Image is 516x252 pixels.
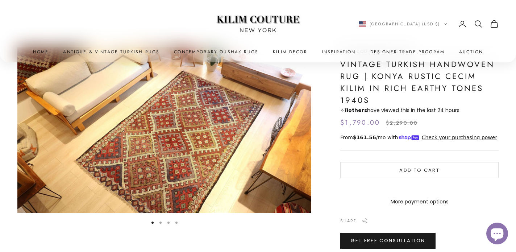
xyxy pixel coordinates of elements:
[359,21,366,27] img: United States
[345,107,367,114] strong: others
[359,20,499,28] nav: Secondary navigation
[484,223,510,246] inbox-online-store-chat: Shopify online store chat
[33,48,49,55] a: Home
[340,218,367,224] button: Share
[213,7,303,41] img: Logo of Kilim Couture New York
[340,58,499,106] h1: Vintage Turkish Handwoven Rug | Konya Rustic Cecim Kilim in Rich Earthy Tones 1940s
[340,218,357,224] span: Share
[17,48,499,55] nav: Primary navigation
[459,48,483,55] a: Auction
[273,48,307,55] summary: Kilim Decor
[63,48,159,55] a: Antique & Vintage Turkish Rugs
[340,198,499,206] a: More payment options
[345,107,348,114] span: 11
[340,106,499,115] p: ✧ have viewed this in the last 24 hours.
[174,48,258,55] a: Contemporary Oushak Rugs
[340,162,499,178] button: Add to cart
[17,47,311,212] img: Vintage Turkish handwoven Konya Cecim Kilim from the 1940s, 6x9 ft, crafted with wool and cotton....
[17,47,311,212] div: Item 1 of 4
[340,233,436,249] a: Get Free Consultation
[340,117,380,128] sale-price: $1,790.00
[322,48,356,55] a: Inspiration
[370,48,445,55] a: Designer Trade Program
[359,21,448,27] button: Change country or currency
[386,119,417,128] compare-at-price: $2,290.00
[370,21,440,27] span: [GEOGRAPHIC_DATA] (USD $)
